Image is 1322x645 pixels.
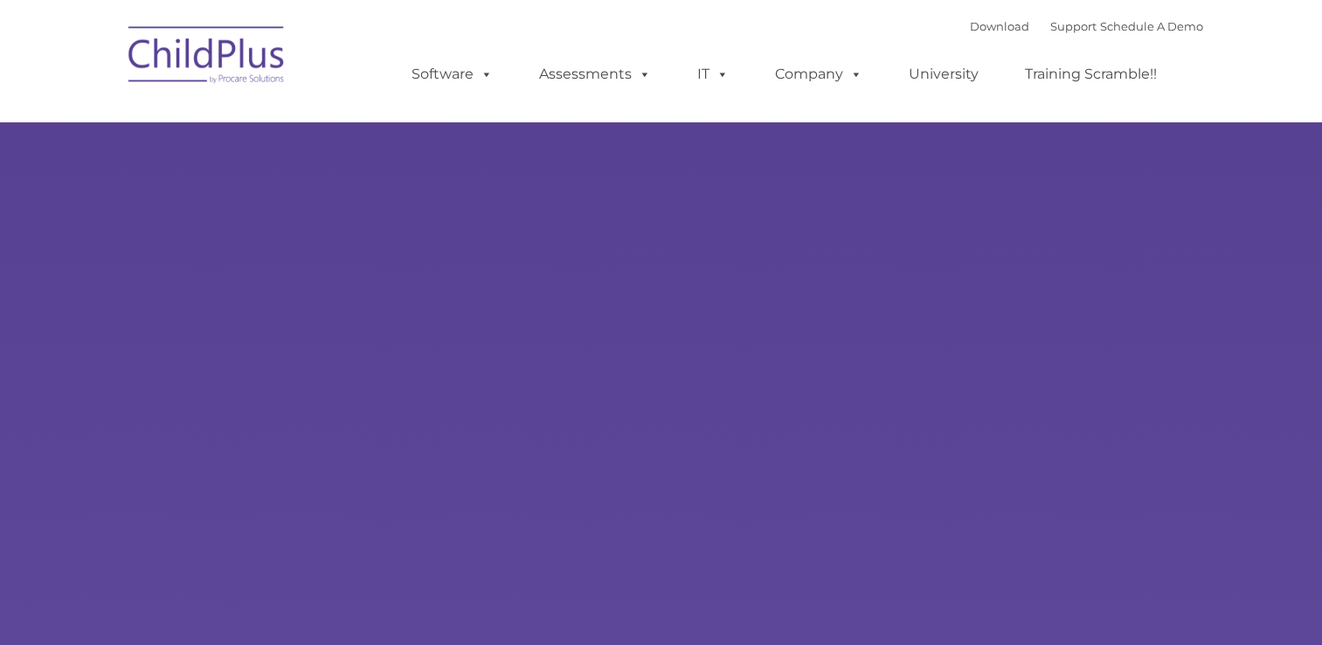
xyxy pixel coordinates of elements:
a: Company [758,57,880,92]
a: Download [970,19,1029,33]
font: | [970,19,1203,33]
a: IT [680,57,746,92]
a: Assessments [522,57,668,92]
a: Support [1050,19,1097,33]
a: Schedule A Demo [1100,19,1203,33]
a: Training Scramble!! [1007,57,1174,92]
img: ChildPlus by Procare Solutions [120,14,294,101]
a: Software [394,57,510,92]
a: University [891,57,996,92]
